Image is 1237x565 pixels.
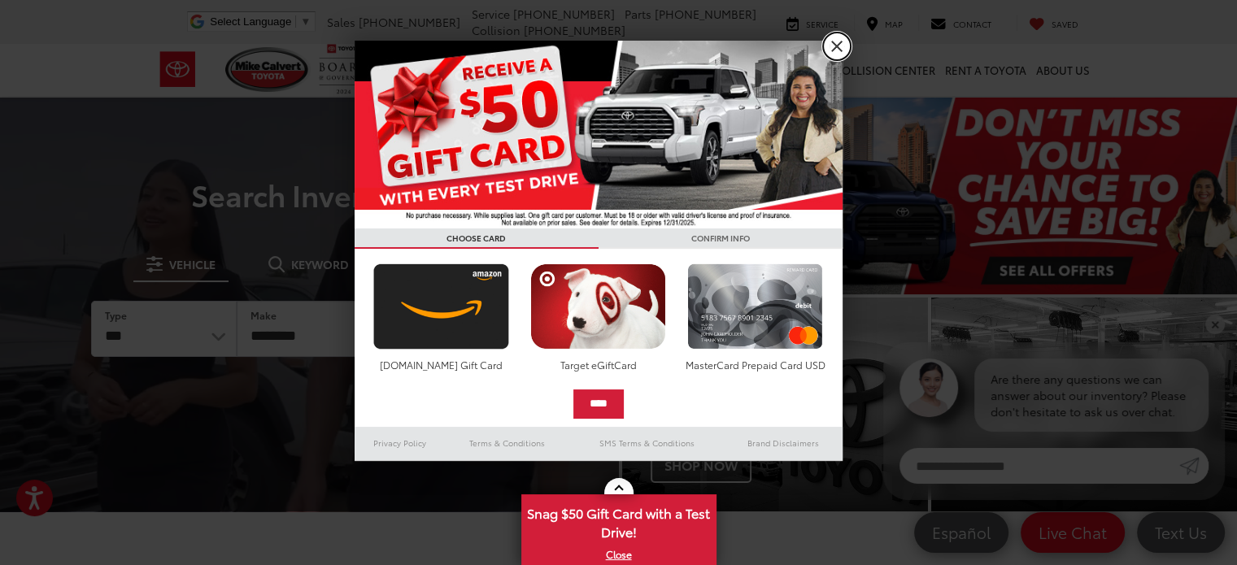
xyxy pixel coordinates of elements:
[683,263,827,350] img: mastercard.png
[523,496,715,545] span: Snag $50 Gift Card with a Test Drive!
[445,433,569,453] a: Terms & Conditions
[355,433,446,453] a: Privacy Policy
[724,433,843,453] a: Brand Disclaimers
[683,358,827,372] div: MasterCard Prepaid Card USD
[570,433,724,453] a: SMS Terms & Conditions
[599,228,843,249] h3: CONFIRM INFO
[526,358,670,372] div: Target eGiftCard
[526,263,670,350] img: targetcard.png
[369,358,513,372] div: [DOMAIN_NAME] Gift Card
[355,41,843,228] img: 55838_top_625864.jpg
[355,228,599,249] h3: CHOOSE CARD
[369,263,513,350] img: amazoncard.png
